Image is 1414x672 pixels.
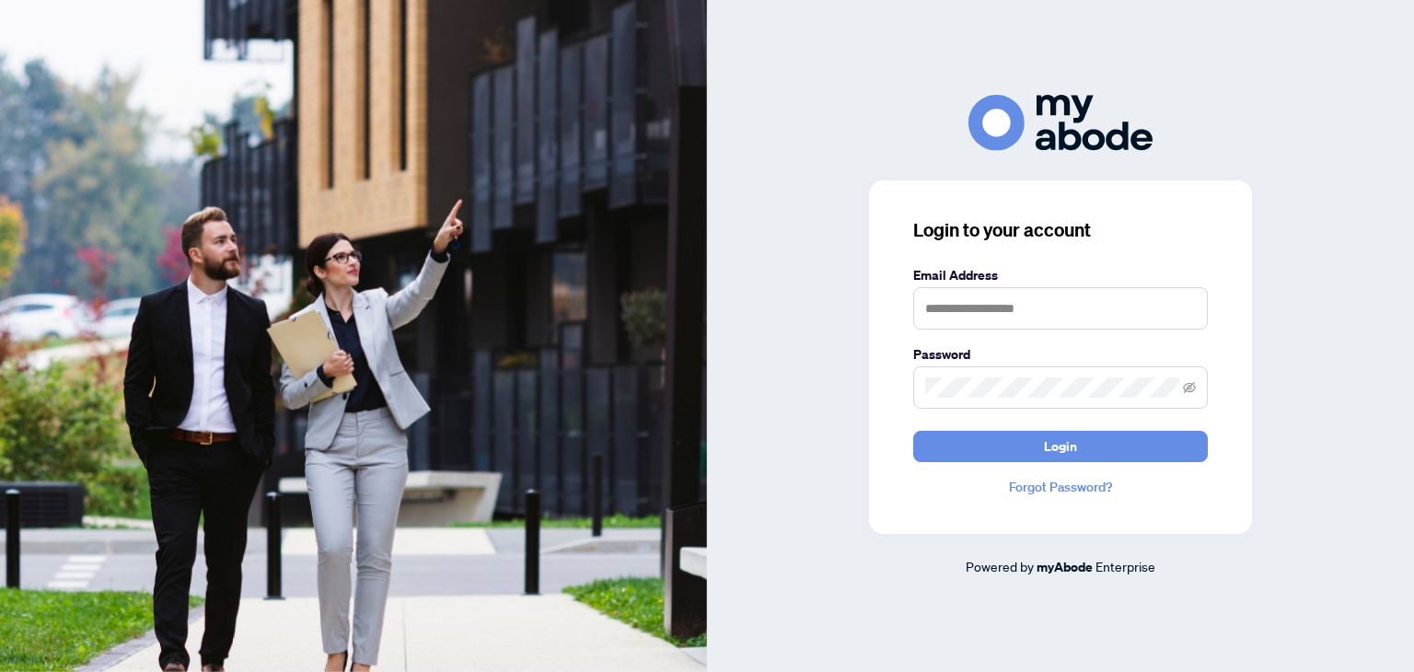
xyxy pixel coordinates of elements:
button: Login [913,431,1208,462]
span: eye-invisible [1183,381,1196,394]
h3: Login to your account [913,217,1208,243]
span: Enterprise [1095,558,1155,574]
label: Password [913,344,1208,365]
span: Powered by [966,558,1034,574]
span: Login [1044,432,1077,461]
a: Forgot Password? [913,477,1208,497]
img: ma-logo [968,95,1153,151]
a: myAbode [1037,557,1093,577]
label: Email Address [913,265,1208,285]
